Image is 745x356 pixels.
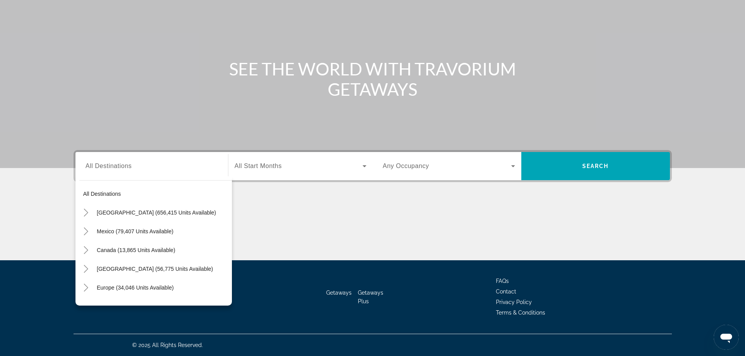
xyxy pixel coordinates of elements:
iframe: Button to launch messaging window [714,325,739,350]
button: Toggle Europe (34,046 units available) [79,281,93,295]
h1: SEE THE WORLD WITH TRAVORIUM GETAWAYS [226,59,519,99]
a: Getaways Plus [358,290,383,304]
button: Canada (13,865 units available) [93,243,232,257]
button: Toggle Caribbean & Atlantic Islands (56,775 units available) [79,262,93,276]
button: Toggle United States (656,415 units available) [79,206,93,220]
a: Contact [496,288,516,295]
span: [GEOGRAPHIC_DATA] (56,775 units available) [97,266,213,272]
span: Search [582,163,609,169]
span: Any Occupancy [383,163,429,169]
div: Search widget [75,152,670,180]
span: All destinations [83,191,121,197]
span: All Start Months [235,163,282,169]
button: Europe (34,046 units available) [93,281,232,295]
a: Privacy Policy [496,299,532,305]
button: Search [521,152,670,180]
button: [GEOGRAPHIC_DATA] (56,775 units available) [93,262,232,276]
span: Mexico (79,407 units available) [97,228,174,234]
span: Canada (13,865 units available) [97,247,176,253]
button: Toggle Canada (13,865 units available) [79,243,93,257]
button: Australia (3,210 units available) [93,299,232,313]
button: Toggle Mexico (79,407 units available) [79,225,93,238]
span: All Destinations [86,163,132,169]
button: [GEOGRAPHIC_DATA] (656,415 units available) [93,206,232,220]
a: Getaways [326,290,352,296]
button: Toggle Australia (3,210 units available) [79,300,93,313]
button: Mexico (79,407 units available) [93,224,232,238]
button: All destinations [79,187,232,201]
span: © 2025 All Rights Reserved. [132,342,203,348]
a: Terms & Conditions [496,309,545,316]
span: [GEOGRAPHIC_DATA] (656,415 units available) [97,209,216,216]
span: Europe (34,046 units available) [97,284,174,291]
a: FAQs [496,278,509,284]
